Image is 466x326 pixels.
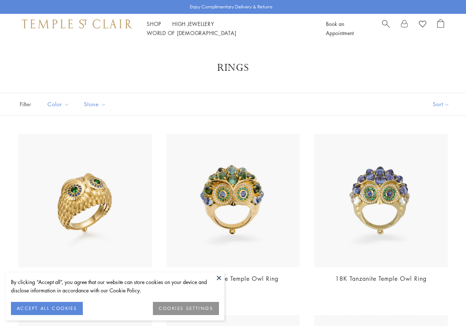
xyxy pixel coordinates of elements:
iframe: Gorgias live chat messenger [430,292,459,319]
button: Show sort by [416,93,466,115]
div: By clicking “Accept all”, you agree that our website can store cookies on your device and disclos... [11,278,219,295]
a: View Wishlist [419,19,426,30]
p: Enjoy Complimentary Delivery & Returns [190,3,273,11]
a: High JewelleryHigh Jewellery [172,20,214,27]
a: Book an Appointment [326,20,354,37]
a: ShopShop [147,20,161,27]
a: Open Shopping Bag [437,19,444,38]
span: Color [44,100,75,109]
img: Temple St. Clair [22,19,132,28]
button: Stone [78,96,112,112]
a: Search [382,19,390,38]
a: 18K Tanzanite Temple Owl Ring [335,275,427,283]
a: 18K Indicolite Temple Owl Ring [188,275,278,283]
h1: Rings [29,61,437,74]
button: ACCEPT ALL COOKIES [11,302,83,315]
a: World of [DEMOGRAPHIC_DATA]World of [DEMOGRAPHIC_DATA] [147,29,236,37]
img: 18K Tanzanite Temple Owl Ring [314,134,448,268]
span: Stone [80,100,112,109]
img: 18K Indicolite Temple Owl Ring [166,134,300,268]
img: R36865-OWLTGBS [18,134,152,268]
button: COOKIES SETTINGS [153,302,219,315]
nav: Main navigation [147,19,309,38]
button: Color [42,96,75,112]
